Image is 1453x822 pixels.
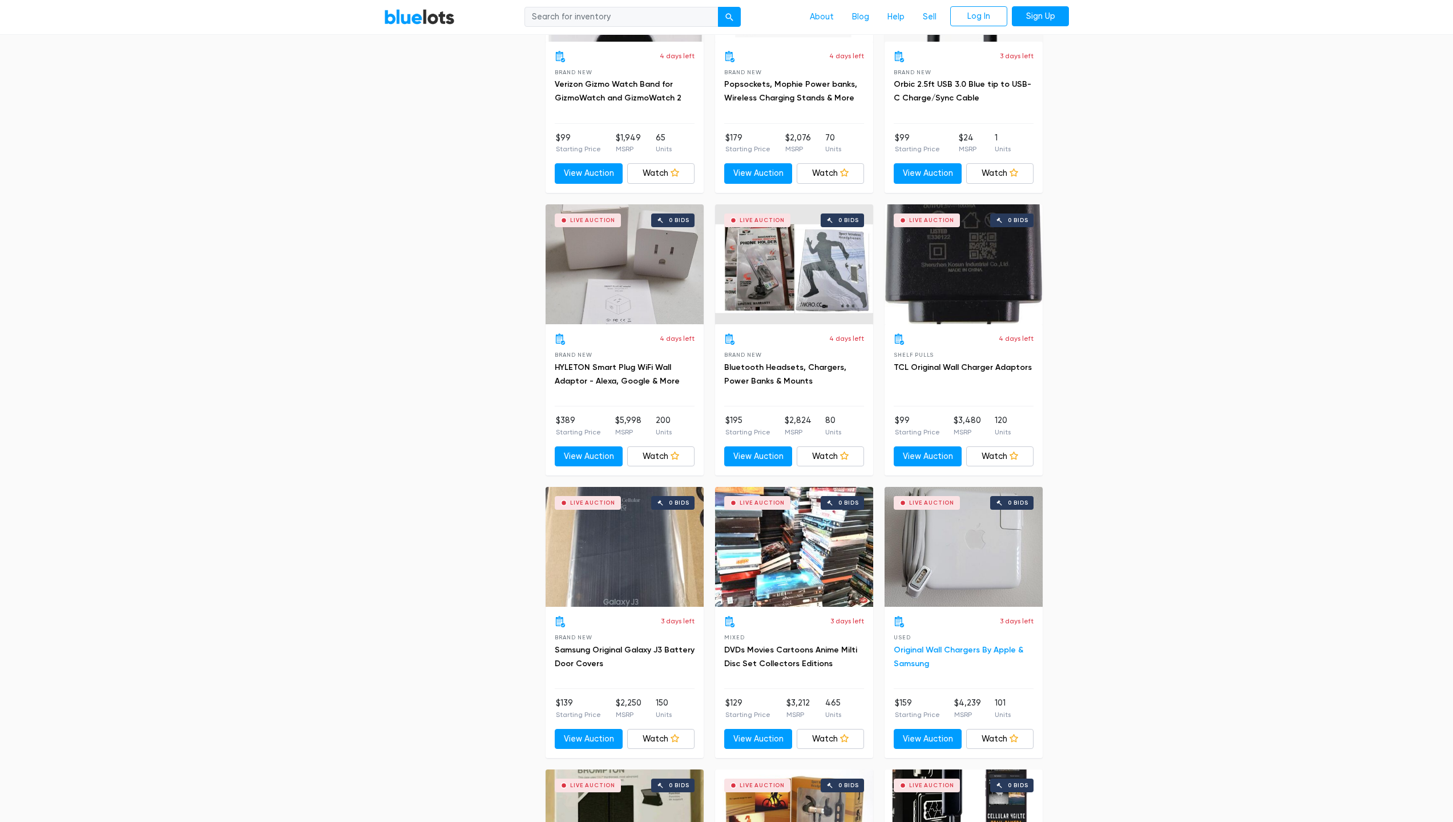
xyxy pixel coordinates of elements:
[797,446,865,467] a: Watch
[1000,51,1034,61] p: 3 days left
[1012,6,1069,27] a: Sign Up
[656,427,672,437] p: Units
[546,204,704,324] a: Live Auction 0 bids
[966,729,1034,750] a: Watch
[627,729,695,750] a: Watch
[556,132,601,155] li: $99
[725,427,770,437] p: Starting Price
[669,500,689,506] div: 0 bids
[959,144,976,154] p: MSRP
[555,362,680,386] a: HYLETON Smart Plug WiFi Wall Adaptor - Alexa, Google & More
[724,446,792,467] a: View Auction
[894,69,931,75] span: Brand New
[797,729,865,750] a: Watch
[954,710,981,720] p: MSRP
[669,783,689,788] div: 0 bids
[656,132,672,155] li: 65
[959,132,976,155] li: $24
[740,217,785,223] div: Live Auction
[546,487,704,607] a: Live Auction 0 bids
[909,783,954,788] div: Live Auction
[895,427,940,437] p: Starting Price
[661,616,695,626] p: 3 days left
[909,500,954,506] div: Live Auction
[724,634,744,640] span: Mixed
[895,144,940,154] p: Starting Price
[570,500,615,506] div: Live Auction
[838,500,859,506] div: 0 bids
[829,333,864,344] p: 4 days left
[555,163,623,184] a: View Auction
[825,144,841,154] p: Units
[555,446,623,467] a: View Auction
[1008,500,1028,506] div: 0 bids
[797,163,865,184] a: Watch
[801,6,843,28] a: About
[995,697,1011,720] li: 101
[616,710,641,720] p: MSRP
[914,6,946,28] a: Sell
[894,163,962,184] a: View Auction
[954,414,981,437] li: $3,480
[724,69,761,75] span: Brand New
[556,710,601,720] p: Starting Price
[724,352,761,358] span: Brand New
[656,697,672,720] li: 150
[555,729,623,750] a: View Auction
[555,634,592,640] span: Brand New
[615,414,641,437] li: $5,998
[885,487,1043,607] a: Live Auction 0 bids
[725,710,770,720] p: Starting Price
[909,217,954,223] div: Live Auction
[894,729,962,750] a: View Auction
[715,487,873,607] a: Live Auction 0 bids
[1008,783,1028,788] div: 0 bids
[995,427,1011,437] p: Units
[656,144,672,154] p: Units
[895,132,940,155] li: $99
[995,414,1011,437] li: 120
[616,144,641,154] p: MSRP
[894,645,1023,668] a: Original Wall Chargers By Apple & Samsung
[660,51,695,61] p: 4 days left
[895,697,940,720] li: $159
[524,7,719,27] input: Search for inventory
[825,427,841,437] p: Units
[785,414,812,437] li: $2,824
[556,144,601,154] p: Starting Price
[825,414,841,437] li: 80
[656,414,672,437] li: 200
[384,9,455,25] a: BlueLots
[894,446,962,467] a: View Auction
[966,446,1034,467] a: Watch
[724,362,846,386] a: Bluetooth Headsets, Chargers, Power Banks & Mounts
[669,217,689,223] div: 0 bids
[954,697,981,720] li: $4,239
[786,697,810,720] li: $3,212
[995,132,1011,155] li: 1
[950,6,1007,27] a: Log In
[838,217,859,223] div: 0 bids
[556,414,601,437] li: $389
[830,616,864,626] p: 3 days left
[785,427,812,437] p: MSRP
[724,729,792,750] a: View Auction
[838,783,859,788] div: 0 bids
[616,697,641,720] li: $2,250
[966,163,1034,184] a: Watch
[715,204,873,324] a: Live Auction 0 bids
[740,500,785,506] div: Live Auction
[556,697,601,720] li: $139
[825,132,841,155] li: 70
[895,710,940,720] p: Starting Price
[725,132,770,155] li: $179
[555,69,592,75] span: Brand New
[555,645,695,668] a: Samsung Original Galaxy J3 Battery Door Covers
[785,144,811,154] p: MSRP
[825,697,841,720] li: 465
[995,144,1011,154] p: Units
[785,132,811,155] li: $2,076
[660,333,695,344] p: 4 days left
[894,352,934,358] span: Shelf Pulls
[724,79,857,103] a: Popsockets, Mophie Power banks, Wireless Charging Stands & More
